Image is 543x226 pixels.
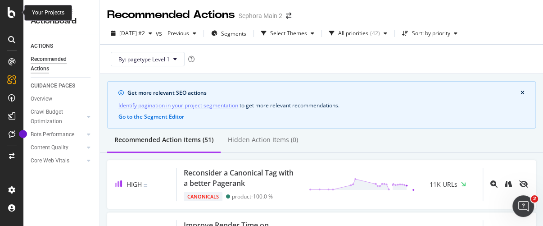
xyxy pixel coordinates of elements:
[232,193,273,200] div: product - 100.0 %
[31,55,85,74] div: Recommended Actions
[156,29,164,38] span: vs
[32,9,64,17] div: Your Projects
[370,31,380,36] div: ( 42 )
[107,7,235,23] div: Recommended Actions
[512,195,534,217] iframe: Intercom live chat
[164,26,200,41] button: Previous
[286,13,291,19] div: arrow-right-arrow-left
[31,42,53,51] div: ACTIONS
[518,88,527,98] button: close banner
[118,101,238,110] a: Identify pagination in your project segmentation
[31,81,93,91] a: GUIDANCE PAGES
[338,31,368,36] div: All priorities
[31,107,84,126] a: Crawl Budget Optimization
[119,29,145,37] span: 2025 Aug. 14th #2
[31,55,93,74] a: Recommended Actions
[531,195,538,203] span: 2
[412,31,450,36] div: Sort: by priority
[31,81,75,91] div: GUIDANCE PAGES
[398,26,461,41] button: Sort: by priority
[221,30,246,37] span: Segments
[114,135,213,144] div: Recommended Action Items (51)
[31,16,92,27] div: ActionBoard
[144,184,147,187] img: Equal
[118,101,525,110] div: to get more relevant recommendations .
[208,26,250,41] button: Segments
[31,94,52,104] div: Overview
[31,107,78,126] div: Crawl Budget Optimization
[118,114,184,120] button: Go to the Segment Editor
[270,31,307,36] div: Select Themes
[228,135,298,144] div: Hidden Action Items (0)
[118,55,170,63] span: By: pagetype Level 1
[505,180,512,189] a: binoculars
[111,52,185,66] button: By: pagetype Level 1
[519,180,528,188] div: eye-slash
[326,26,391,41] button: All priorities(42)
[164,29,189,37] span: Previous
[31,156,84,166] a: Core Web Vitals
[127,89,520,97] div: Get more relevant SEO actions
[31,130,74,139] div: Bots Performance
[184,192,222,201] div: Canonicals
[184,168,298,189] div: Reconsider a Canonical Tag with a better Pagerank
[490,180,498,188] div: magnifying-glass-plus
[31,156,69,166] div: Core Web Vitals
[107,81,536,129] div: info banner
[31,42,93,51] a: ACTIONS
[107,26,156,41] button: [DATE] #2
[239,11,282,20] div: Sephora Main 2
[31,143,68,152] div: Content Quality
[19,130,27,138] div: Tooltip anchor
[430,180,457,189] span: 11K URLs
[127,180,142,189] span: High
[31,130,84,139] a: Bots Performance
[505,180,512,188] div: binoculars
[31,94,93,104] a: Overview
[258,26,318,41] button: Select Themes
[31,143,84,152] a: Content Quality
